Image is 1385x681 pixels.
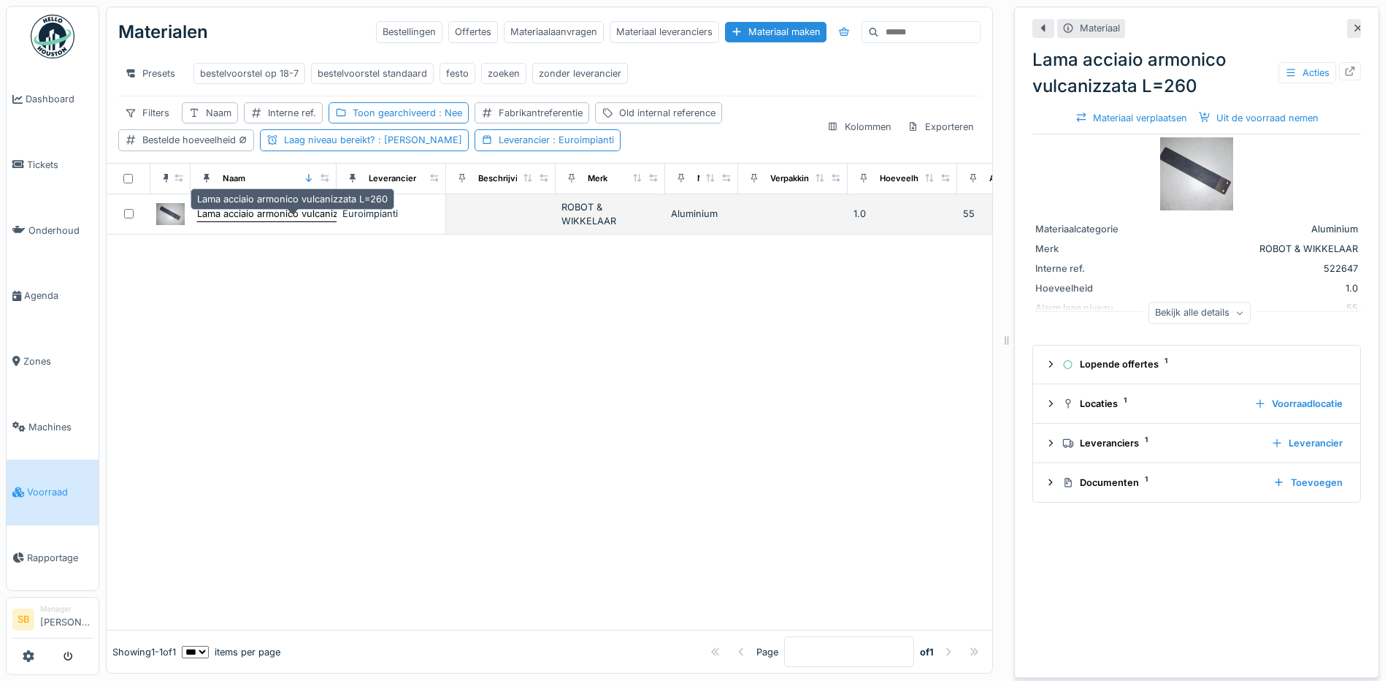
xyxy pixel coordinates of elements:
span: : Euroimpianti [550,134,614,145]
div: Merk [588,172,607,185]
div: Uit de voorraad nemen [1193,108,1324,128]
div: Bekijk alle details [1148,303,1251,324]
div: ROBOT & WIKKELAAR [1151,242,1358,256]
summary: Documenten1Toevoegen [1039,469,1354,496]
a: Zones [7,329,99,395]
div: Leverancier [369,172,416,185]
span: Agenda [24,289,93,303]
div: Toevoegen [1267,473,1348,492]
a: Rapportage [7,525,99,591]
div: Documenten [1062,476,1262,490]
div: Leveranciers [1062,436,1259,450]
div: Interne ref. [268,106,316,120]
div: Alarm laag niveau [989,172,1059,185]
div: Bestellingen [376,21,442,42]
div: Lama acciaio armonico vulcanizzata L=260 [191,189,394,210]
div: Kolommen [821,116,898,137]
a: SB Manager[PERSON_NAME] [12,604,93,639]
div: Beschrijving [478,172,528,185]
div: Interne ref. [1035,262,1145,275]
span: Onderhoud [28,224,93,237]
div: items per page [182,645,280,659]
div: festo [446,66,469,80]
div: Offertes [448,21,498,42]
img: Lama acciaio armonico vulcanizzata L=260 [1160,137,1233,210]
div: Page [756,645,778,659]
span: Dashboard [26,92,93,106]
div: Aluminium [671,207,732,221]
a: Machines [7,394,99,460]
span: : Nee [436,107,462,118]
div: Aluminium [1151,222,1358,236]
div: Materiaal [1080,21,1120,35]
div: Lama acciaio armonico vulcanizzata L=260 [197,207,388,221]
div: Laag niveau bereikt? [284,133,462,147]
span: Machines [28,420,93,434]
div: Verpakking [770,172,814,185]
summary: Locaties1Voorraadlocatie [1039,390,1354,417]
span: Rapportage [27,551,93,565]
div: Voorraadlocatie [1248,394,1348,414]
div: Materiaal leveranciers [610,21,719,42]
div: Materiaal maken [725,22,826,42]
div: Showing 1 - 1 of 1 [112,645,176,659]
a: Agenda [7,263,99,329]
div: Manager [40,604,93,615]
span: Tickets [27,158,93,172]
div: Materialen [118,13,208,51]
div: 1.0 [853,207,951,221]
li: SB [12,609,34,631]
div: Hoeveelheid [1035,281,1145,295]
div: Hoeveelheid [880,172,931,185]
div: Filters [118,102,176,123]
span: Euroimpianti [342,208,398,219]
div: Lopende offertes [1062,357,1343,371]
div: 55 [963,207,1061,221]
div: zonder leverancier [539,66,621,80]
div: 522647 [1151,262,1358,275]
div: Bestelde hoeveelheid [142,133,248,147]
summary: Leveranciers1Leverancier [1039,430,1354,457]
div: Merk [1035,242,1145,256]
div: zoeken [488,66,520,80]
div: 1.0 [1151,281,1358,295]
div: Naam [223,172,245,185]
div: Materiaal verplaatsen [1070,108,1193,128]
a: Tickets [7,132,99,198]
div: Materiaalaanvragen [504,21,604,42]
div: Fabrikantreferentie [499,106,583,120]
span: Voorraad [27,485,93,499]
img: Lama acciaio armonico vulcanizzata L=260 [156,203,185,224]
div: bestelvoorstel standaard [318,66,427,80]
a: Onderhoud [7,197,99,263]
div: Presets [118,63,182,84]
span: : [PERSON_NAME] [375,134,462,145]
div: Leverancier [499,133,614,147]
div: Naam [206,106,231,120]
div: Locaties [1062,397,1243,411]
a: Dashboard [7,66,99,132]
strong: of 1 [920,645,934,659]
img: Badge_color-CXgf-gQk.svg [31,15,74,58]
a: Voorraad [7,460,99,525]
div: bestelvoorstel op 18-7 [200,66,299,80]
div: Materiaalcategorie [1035,222,1145,236]
li: [PERSON_NAME] [40,604,93,635]
div: Lama acciaio armonico vulcanizzata L=260 [1032,47,1361,99]
div: Leverancier [1265,433,1348,453]
div: Acties [1278,62,1336,83]
span: Zones [23,354,93,368]
div: Old internal reference [619,106,715,120]
div: Materiaalcategorie [697,172,771,185]
div: ROBOT & WIKKELAAR [561,200,659,228]
div: Toon gearchiveerd [353,106,462,120]
summary: Lopende offertes1 [1039,351,1354,378]
div: Exporteren [901,116,981,137]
